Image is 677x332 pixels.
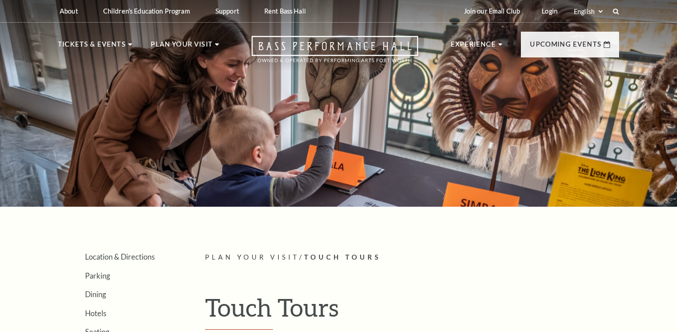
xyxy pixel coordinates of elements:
[451,39,496,55] p: Experience
[85,271,110,280] a: Parking
[151,39,213,55] p: Plan Your Visit
[205,253,299,261] span: Plan Your Visit
[58,39,126,55] p: Tickets & Events
[103,7,190,15] p: Children's Education Program
[530,39,601,55] p: Upcoming Events
[85,309,106,318] a: Hotels
[205,252,619,263] p: /
[85,252,155,261] a: Location & Directions
[205,293,619,330] h1: Touch Tours
[572,7,604,16] select: Select:
[264,7,306,15] p: Rent Bass Hall
[215,7,239,15] p: Support
[60,7,78,15] p: About
[304,253,381,261] span: Touch Tours
[85,290,106,299] a: Dining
